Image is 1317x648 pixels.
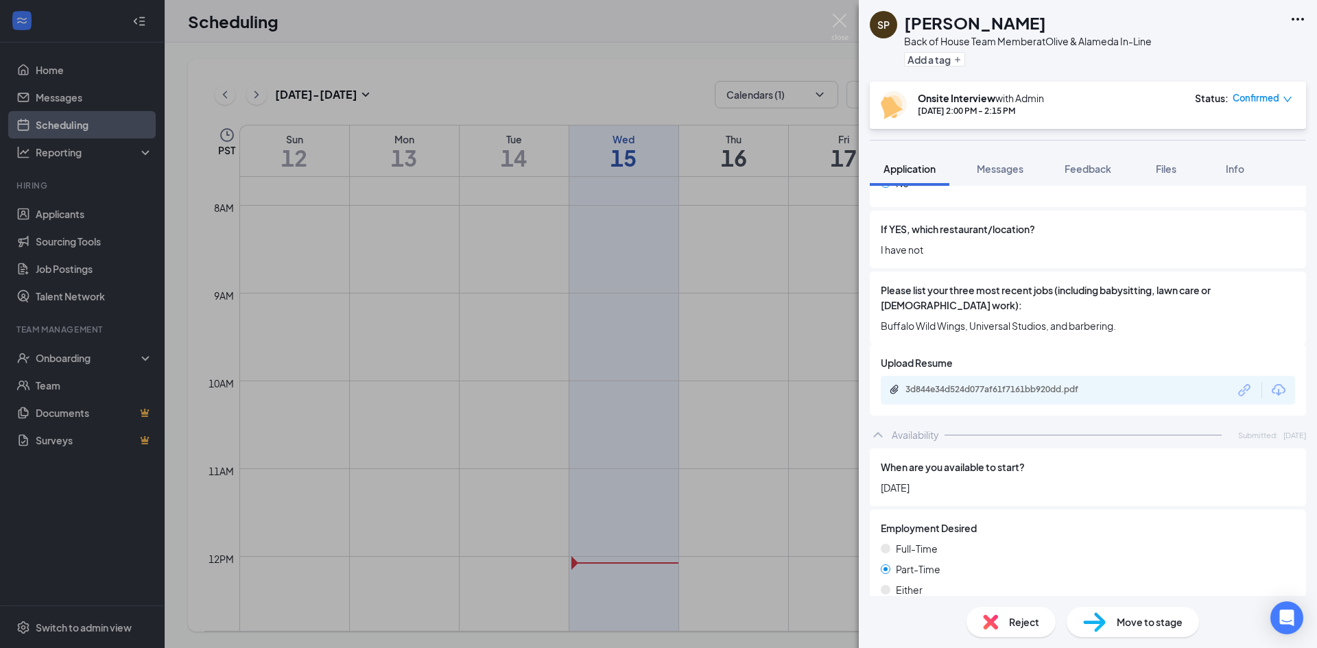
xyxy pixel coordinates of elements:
div: with Admin [918,91,1044,105]
span: Submitted: [1238,429,1278,441]
span: Info [1226,163,1244,175]
div: 3d844e34d524d077af61f7161bb920dd.pdf [905,384,1097,395]
span: Reject [1009,614,1039,629]
div: Open Intercom Messenger [1270,601,1303,634]
span: Full-Time [896,541,938,556]
span: down [1283,95,1292,104]
span: Part-Time [896,562,940,577]
div: Status : [1195,91,1229,105]
span: Files [1156,163,1176,175]
svg: Paperclip [889,384,900,395]
span: Buffalo Wild Wings, Universal Studios, and barbering. [881,318,1295,333]
svg: Download [1270,382,1287,398]
h1: [PERSON_NAME] [904,11,1046,34]
a: Paperclip3d844e34d524d077af61f7161bb920dd.pdf [889,384,1111,397]
div: Back of House Team Member at Olive & Alameda In-Line [904,34,1152,48]
span: Messages [977,163,1023,175]
span: [DATE] [881,480,1295,495]
b: Onsite Interview [918,92,995,104]
span: Application [883,163,936,175]
span: [DATE] [1283,429,1306,441]
svg: Plus [953,56,962,64]
div: Availability [892,428,939,442]
div: SP [877,18,890,32]
div: [DATE] 2:00 PM - 2:15 PM [918,105,1044,117]
span: Move to stage [1117,614,1183,629]
svg: Link [1236,381,1254,399]
span: When are you available to start? [881,459,1025,475]
button: PlusAdd a tag [904,52,965,67]
span: If YES, which restaurant/location? [881,221,1035,237]
svg: ChevronUp [870,427,886,443]
span: Please list your three most recent jobs (including babysitting, lawn care or [DEMOGRAPHIC_DATA] w... [881,283,1295,313]
span: Feedback [1065,163,1111,175]
span: Either [896,582,923,597]
span: Upload Resume [881,355,953,370]
svg: Ellipses [1290,11,1306,27]
span: Confirmed [1233,91,1279,105]
span: Employment Desired [881,520,977,536]
span: I have not [881,242,1295,257]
